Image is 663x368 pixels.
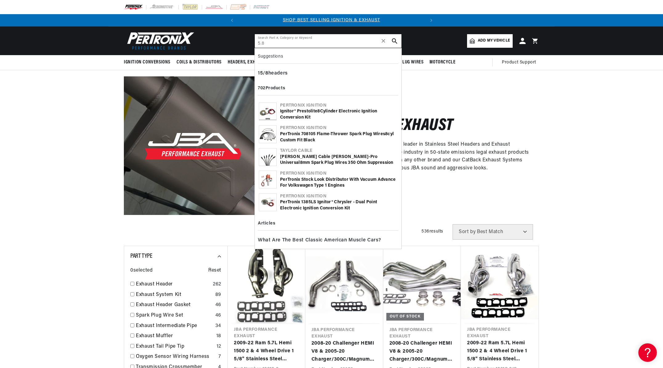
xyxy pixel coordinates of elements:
span: Headers, Exhausts & Components [228,59,300,66]
a: 2009-22 Ram 5.7L Hemi 1500 2 & 4 Wheel Drive 1 5/8" Stainless Steel Shorty Header [234,339,299,363]
span: Reset [208,267,221,275]
span: 536 results [421,229,443,234]
div: 34 [215,322,221,330]
img: PerTronix 1385LS Ignitor® Chrysler - Dual Point Electronic Ignition Conversion Kit [259,196,276,209]
img: PerTronix 708105 Flame-Thrower Spark Plug Wires 8 cyl Custom Fit Black [259,126,276,143]
img: Taylor Cable Spiro-Pro Universal 8mm Spark Plug Wires 350 Ohm Suppression [259,148,276,166]
span: Spark Plug Wires [386,59,424,66]
span: What Are The Best Classic American Muscle Cars? [258,236,381,245]
a: Oxygen Sensor Wiring Harness [136,353,216,361]
span: Coils & Distributors [177,59,222,66]
div: PerTronix 13 5LS Ignitor® Chrysler - Dual Point Electronic Ignition Conversion Kit [280,199,397,211]
summary: Product Support [502,55,539,70]
div: Pertronix Ignition [280,125,397,131]
div: 1 of 2 [238,17,425,24]
summary: Headers, Exhausts & Components [225,55,303,70]
a: Spark Plug Wire Set [136,312,213,320]
summary: Motorcycle [426,55,458,70]
div: 7 [218,353,221,361]
div: 262 [213,281,221,289]
input: Search Part #, Category or Keyword [255,34,401,48]
button: Translation missing: en.sections.announcements.previous_announcement [226,14,238,26]
b: 8 [300,160,303,165]
a: Exhaust Intermediate Pipe [136,322,213,330]
div: 18 [216,332,221,340]
div: PerTronix Stock Look Distributor with Vacuum Advance for Volkswagen Type 1 Engines [280,177,397,189]
b: 8 [317,109,320,114]
img: JBA Performance Exhaust [124,76,262,215]
div: 46 [215,301,221,309]
a: Exhaust Header Gasket [136,301,213,309]
img: Ignitor® Prestolite 8 Cylinder Electronic Ignition Conversion Kit [259,103,276,120]
div: Pertronix Ignition [280,103,397,109]
b: 702 Products [258,86,285,91]
img: PerTronix Stock Look Distributor with Vacuum Advance for Volkswagen Type 1 Engines [259,171,276,188]
div: 46 [215,312,221,320]
b: 8 [265,71,268,76]
summary: Spark Plug Wires [383,55,427,70]
summary: Ignition Conversions [124,55,173,70]
button: search button [388,34,401,48]
a: 2009-22 Ram 5.7L Hemi 1500 2 & 4 Wheel Drive 1 5/8" Stainless Steel Shorty Header with Metallic C... [467,339,532,363]
div: 89 [215,291,221,299]
div: [PERSON_NAME] Cable [PERSON_NAME]-Pro Universal mm Spark Plug Wires 350 Ohm Suppression [280,154,397,166]
span: Add my vehicle [478,38,510,44]
b: 8 [385,132,388,136]
div: Suggestions [258,51,398,64]
div: 12 [217,343,221,351]
span: Ignition Conversions [124,59,170,66]
b: Articles [258,221,275,226]
b: 5 [260,71,263,76]
a: Exhaust System Kit [136,291,213,299]
a: Exhaust Muffler [136,332,214,340]
img: Pertronix [124,30,195,51]
span: Sort by [459,229,476,234]
a: SHOP BEST SELLING IGNITION & EXHAUST [283,18,380,22]
div: Announcement [238,17,425,24]
b: 8 [306,200,308,204]
div: PerTronix 70 105 Flame-Thrower Spark Plug Wires cyl Custom Fit Black [280,131,397,143]
span: Motorcycle [429,59,455,66]
button: Translation missing: en.sections.announcements.next_announcement [425,14,437,26]
span: Part Type [130,253,152,259]
a: 2008-20 Challenger HEMI V8 & 2005-20 Charger/300C/Magnum HEMI V8 1 7/8" Stainless Steel Long Tube... [389,340,455,363]
a: 2008-20 Challenger HEMI V8 & 2005-20 Charger/300C/Magnum HEMI V8 1 3/4" Long Tube Stainless Steel... [311,340,377,363]
a: Exhaust Header [136,281,210,289]
div: Ignitor® Prestolite Cylinder Electronic Ignition Conversion Kit [280,108,397,120]
a: Exhaust Tail Pipe Tip [136,343,214,351]
span: Product Support [502,59,536,66]
span: 0 selected [130,267,153,275]
summary: Coils & Distributors [173,55,225,70]
div: Pertronix Ignition [280,171,397,177]
a: Add my vehicle [467,34,513,48]
div: 1 / headers [258,68,398,79]
div: Taylor Cable [280,148,397,154]
select: Sort by [453,224,533,240]
b: 8 [306,132,308,136]
div: Pertronix Ignition [280,193,397,200]
slideshow-component: Translation missing: en.sections.announcements.announcement_bar [108,14,555,26]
